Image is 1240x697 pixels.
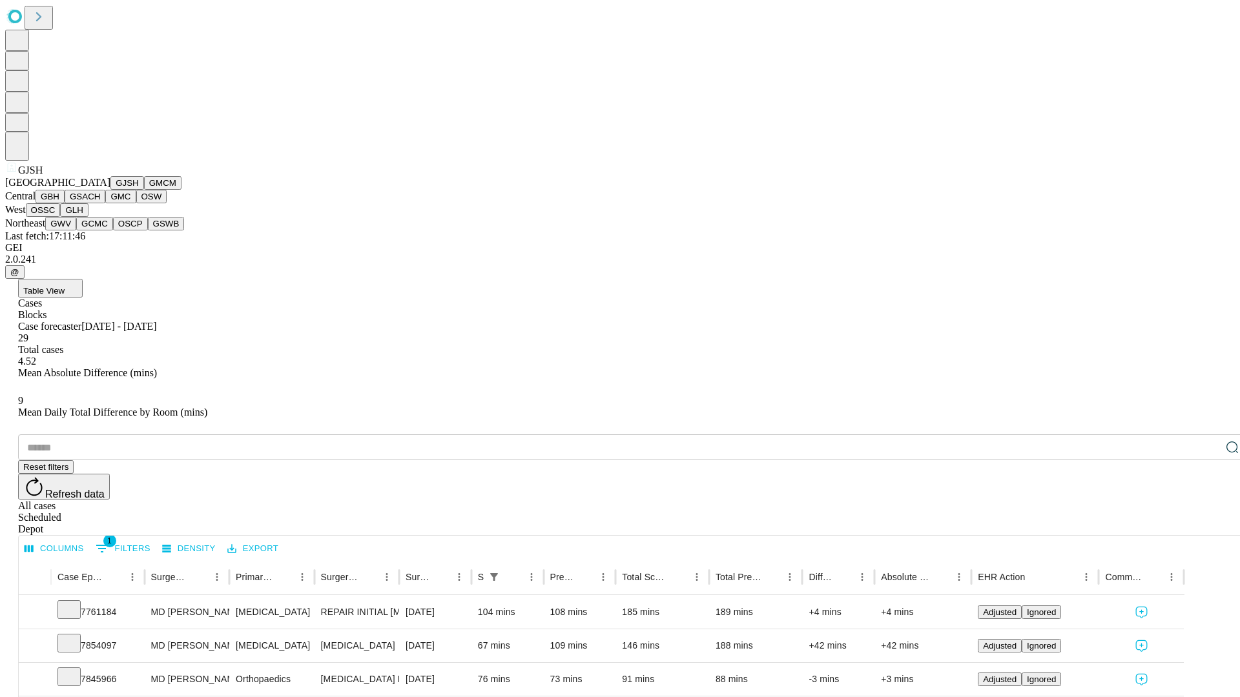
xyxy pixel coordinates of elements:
div: 104 mins [478,596,537,629]
button: Sort [504,568,522,586]
span: Mean Absolute Difference (mins) [18,367,157,378]
div: +3 mins [881,663,965,696]
span: Table View [23,286,65,296]
button: Show filters [485,568,503,586]
button: Reset filters [18,460,74,474]
div: [DATE] [406,629,465,662]
button: OSCP [113,217,148,230]
button: Sort [105,568,123,586]
div: 109 mins [550,629,610,662]
div: [MEDICAL_DATA] [321,629,393,662]
button: Sort [432,568,450,586]
button: Sort [360,568,378,586]
div: Absolute Difference [881,572,931,582]
span: Northeast [5,217,45,228]
button: Select columns [21,539,87,559]
div: Comments [1105,572,1142,582]
button: Menu [378,568,396,586]
button: GSWB [148,217,185,230]
div: EHR Action [978,572,1025,582]
button: Sort [275,568,293,586]
div: 7761184 [57,596,138,629]
button: Show filters [92,538,154,559]
div: Orthopaedics [236,663,307,696]
span: West [5,204,26,215]
div: MD [PERSON_NAME] [PERSON_NAME] [151,663,223,696]
div: Case Epic Id [57,572,104,582]
span: [GEOGRAPHIC_DATA] [5,177,110,188]
span: 1 [103,534,116,547]
button: Sort [190,568,208,586]
button: Density [159,539,219,559]
div: Surgeon Name [151,572,189,582]
button: Menu [688,568,706,586]
div: Predicted In Room Duration [550,572,575,582]
div: +4 mins [809,596,868,629]
span: Last fetch: 17:11:46 [5,230,85,241]
button: Sort [763,568,781,586]
button: Menu [853,568,871,586]
button: Ignored [1022,639,1061,652]
div: Difference [809,572,834,582]
div: 146 mins [622,629,703,662]
button: Sort [1026,568,1044,586]
button: Sort [576,568,594,586]
div: Surgery Date [406,572,431,582]
button: Export [224,539,282,559]
div: 73 mins [550,663,610,696]
div: 1 active filter [485,568,503,586]
div: MD [PERSON_NAME] E Md [151,629,223,662]
div: -3 mins [809,663,868,696]
button: Menu [781,568,799,586]
button: Menu [293,568,311,586]
button: GMCM [144,176,181,190]
span: Central [5,190,36,201]
span: Mean Daily Total Difference by Room (mins) [18,407,207,418]
button: GLH [60,203,88,217]
div: [MEDICAL_DATA] [236,629,307,662]
span: Adjusted [983,607,1017,617]
div: Total Scheduled Duration [622,572,668,582]
button: Menu [522,568,541,586]
span: Ignored [1027,607,1056,617]
button: Refresh data [18,474,110,500]
div: +4 mins [881,596,965,629]
span: GJSH [18,165,43,176]
button: Menu [1077,568,1095,586]
button: GWV [45,217,76,230]
button: GMC [105,190,136,203]
button: Sort [835,568,853,586]
div: 7845966 [57,663,138,696]
div: 108 mins [550,596,610,629]
button: Menu [450,568,468,586]
button: @ [5,265,25,279]
div: 185 mins [622,596,703,629]
div: 67 mins [478,629,537,662]
span: Total cases [18,344,63,355]
span: Case forecaster [18,321,81,332]
span: @ [10,267,19,277]
span: 29 [18,332,28,343]
div: [DATE] [406,596,465,629]
div: 189 mins [716,596,796,629]
button: Table View [18,279,83,298]
span: Ignored [1027,674,1056,684]
span: Reset filters [23,462,68,472]
div: GEI [5,242,1235,254]
div: +42 mins [809,629,868,662]
div: Total Predicted Duration [716,572,762,582]
button: Menu [1162,568,1181,586]
button: GBH [36,190,65,203]
div: 188 mins [716,629,796,662]
div: [MEDICAL_DATA] MEDIAL OR LATERAL MENISCECTOMY [321,663,393,696]
span: [DATE] - [DATE] [81,321,156,332]
button: GJSH [110,176,144,190]
button: Adjusted [978,605,1022,619]
div: [MEDICAL_DATA] [236,596,307,629]
button: Expand [25,669,45,691]
button: GSACH [65,190,105,203]
button: Menu [950,568,968,586]
span: Ignored [1027,641,1056,651]
button: Adjusted [978,639,1022,652]
div: MD [PERSON_NAME] E Md [151,596,223,629]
